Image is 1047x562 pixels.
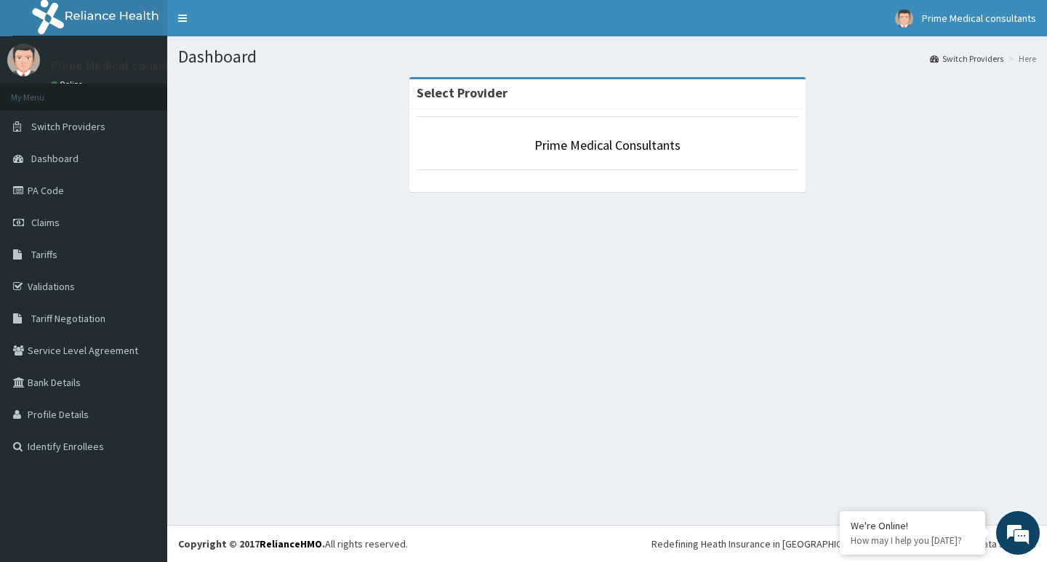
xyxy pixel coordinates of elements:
[651,537,1036,551] div: Redefining Heath Insurance in [GEOGRAPHIC_DATA] using Telemedicine and Data Science!
[895,9,913,28] img: User Image
[851,519,974,532] div: We're Online!
[534,137,681,153] a: Prime Medical Consultants
[178,47,1036,66] h1: Dashboard
[31,248,57,261] span: Tariffs
[31,152,79,165] span: Dashboard
[922,12,1036,25] span: Prime Medical consultants
[7,44,40,76] img: User Image
[167,525,1047,562] footer: All rights reserved.
[851,534,974,547] p: How may I help you today?
[1005,52,1036,65] li: Here
[417,84,508,101] strong: Select Provider
[51,79,86,89] a: Online
[260,537,322,550] a: RelianceHMO
[51,59,200,72] p: Prime Medical consultants
[930,52,1003,65] a: Switch Providers
[31,216,60,229] span: Claims
[178,537,325,550] strong: Copyright © 2017 .
[31,312,105,325] span: Tariff Negotiation
[31,120,105,133] span: Switch Providers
